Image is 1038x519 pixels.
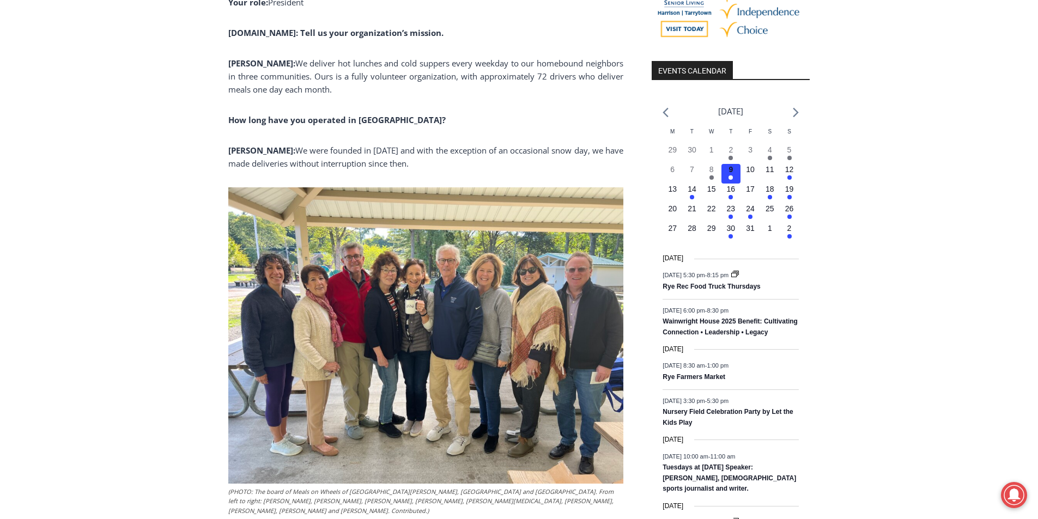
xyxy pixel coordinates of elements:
[707,224,716,233] time: 29
[709,165,714,174] time: 8
[690,165,694,174] time: 7
[709,145,714,154] time: 1
[688,145,696,154] time: 30
[663,408,793,427] a: Nursery Field Celebration Party by Let the Kids Play
[711,453,736,459] span: 11:00 am
[688,185,696,193] time: 14
[787,234,792,239] em: Has events
[740,164,760,184] button: 10
[768,195,772,199] em: Has events
[740,223,760,242] button: 31
[663,373,725,382] a: Rye Farmers Market
[663,362,729,369] time: -
[729,215,733,219] em: Has events
[785,165,794,174] time: 12
[668,185,677,193] time: 13
[670,165,675,174] time: 6
[768,129,772,135] span: S
[727,204,736,213] time: 23
[663,107,669,118] a: Previous month
[663,164,682,184] button: 6
[787,156,792,160] em: Has events
[793,107,799,118] a: Next month
[760,223,780,242] button: 1
[787,195,792,199] em: Has events
[663,184,682,203] button: 13
[721,223,741,242] button: 30 Has events
[787,224,792,233] time: 2
[702,127,721,144] div: Wednesday
[228,145,295,156] b: [PERSON_NAME]:
[707,362,729,369] span: 1:00 pm
[707,307,729,313] span: 8:30 pm
[663,271,705,278] span: [DATE] 5:30 pm
[682,184,702,203] button: 14 Has events
[721,127,741,144] div: Thursday
[682,127,702,144] div: Tuesday
[729,156,733,160] em: Has events
[780,127,799,144] div: Sunday
[663,501,683,511] time: [DATE]
[787,145,792,154] time: 5
[663,453,708,459] span: [DATE] 10:00 am
[727,224,736,233] time: 30
[740,203,760,223] button: 24 Has events
[663,307,729,313] time: -
[746,224,755,233] time: 31
[760,164,780,184] button: 11
[663,271,730,278] time: -
[663,397,705,404] span: [DATE] 3:30 pm
[228,27,444,38] b: [DOMAIN_NAME]: Tell us your organization’s mission.
[707,185,716,193] time: 15
[760,184,780,203] button: 18 Has events
[670,129,675,135] span: M
[663,223,682,242] button: 27
[702,223,721,242] button: 29
[766,204,774,213] time: 25
[768,145,772,154] time: 4
[780,184,799,203] button: 19 Has events
[707,397,729,404] span: 5:30 pm
[682,144,702,164] button: 30
[768,224,772,233] time: 1
[760,203,780,223] button: 25
[729,175,733,180] em: Has events
[707,271,729,278] span: 8:15 pm
[787,129,791,135] span: S
[721,184,741,203] button: 16 Has events
[262,106,528,136] a: Intern @ [DOMAIN_NAME]
[709,175,714,180] em: Has events
[663,344,683,355] time: [DATE]
[740,184,760,203] button: 17
[729,234,733,239] em: Has events
[729,165,733,174] time: 9
[746,204,755,213] time: 24
[688,224,696,233] time: 28
[729,145,733,154] time: 2
[668,145,677,154] time: 29
[663,397,729,404] time: -
[690,195,694,199] em: Has events
[228,58,295,69] b: [PERSON_NAME]:
[228,145,623,169] span: We were founded in [DATE] and with the exception of an occasional snow day, we have made deliveri...
[749,129,752,135] span: F
[740,144,760,164] button: 3
[663,253,683,264] time: [DATE]
[721,203,741,223] button: 23 Has events
[228,114,446,125] b: How long have you operated in [GEOGRAPHIC_DATA]?
[748,215,752,219] em: Has events
[729,195,733,199] em: Has events
[748,145,752,154] time: 3
[780,203,799,223] button: 26 Has events
[702,184,721,203] button: 15
[682,164,702,184] button: 7
[780,144,799,164] button: 5 Has events
[682,223,702,242] button: 28
[702,164,721,184] button: 8 Has events
[682,203,702,223] button: 21
[709,129,714,135] span: W
[228,58,623,95] span: We deliver hot lunches and cold suppers every weekday to our homebound neighbors in three communi...
[707,204,716,213] time: 22
[688,204,696,213] time: 21
[740,127,760,144] div: Friday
